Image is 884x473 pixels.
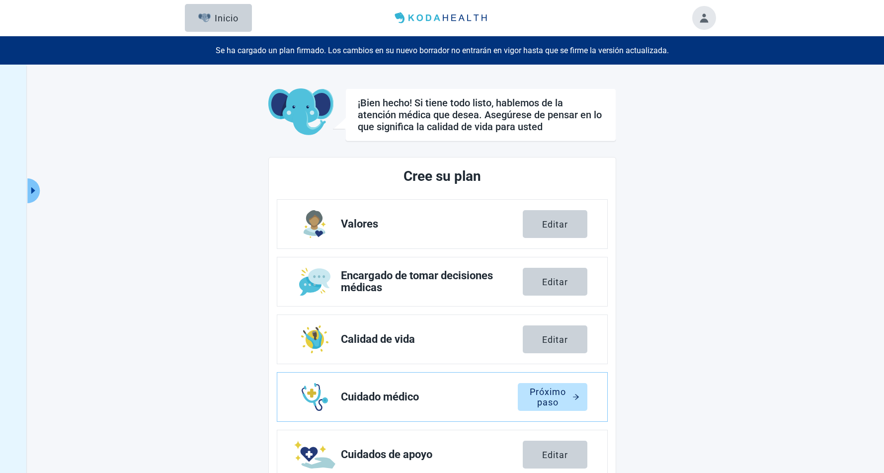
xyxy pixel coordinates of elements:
button: Editar [523,268,587,296]
button: ElephantInicio [185,4,252,32]
h2: Cree su plan [314,165,570,187]
button: Editar [523,210,587,238]
span: Valores [341,218,523,230]
span: arrow-right [572,394,579,400]
a: Editar Calidad de vida section [277,315,607,364]
button: Próximo pasoarrow-right [518,383,587,411]
button: Ampliar el menú [27,178,40,203]
button: Editar [523,441,587,469]
img: Koda Elephant [268,88,333,136]
div: Editar [542,450,568,460]
span: Calidad de vida [341,333,523,345]
button: Toggle account menu [692,6,716,30]
div: Editar [542,334,568,344]
span: Encargado de tomar decisiones médicas [341,270,523,294]
div: Inicio [198,13,239,23]
a: Editar Valores section [277,200,607,248]
a: Editar Encargado de tomar decisiones médicas section [277,257,607,306]
img: Elephant [198,13,211,22]
div: Editar [542,219,568,229]
div: Próximo paso [526,392,579,402]
img: Koda Health [391,10,493,26]
button: Editar [523,325,587,353]
span: caret-right [28,186,38,195]
span: Cuidado médico [341,391,518,403]
span: Cuidados de apoyo [341,449,523,461]
div: Editar [542,277,568,287]
a: Editar Cuidado médico section [277,373,607,421]
h1: ¡Bien hecho! Si tiene todo listo, hablemos de la atención médica que desea. Asegúrese de pensar e... [358,97,604,133]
